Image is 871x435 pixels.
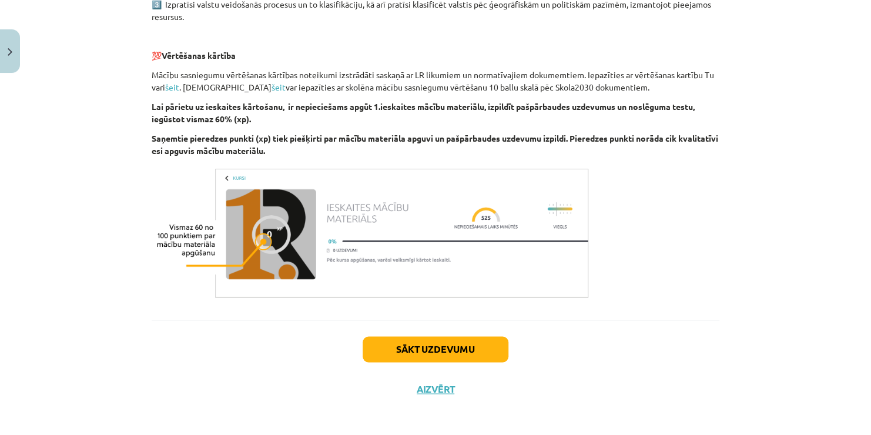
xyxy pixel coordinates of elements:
[272,82,286,92] a: šeit
[413,383,458,395] button: Aizvērt
[152,69,719,93] p: Mācību sasniegumu vērtēšanas kārtības noteikumi izstrādāti saskaņā ar LR likumiem un normatīvajie...
[152,101,695,124] strong: Lai pārietu uz ieskaites kārtošanu, ir nepieciešams apgūt 1.ieskaites mācību materiālu, izpildīt ...
[8,48,12,56] img: icon-close-lesson-0947bae3869378f0d4975bcd49f059093ad1ed9edebbc8119c70593378902aed.svg
[165,82,179,92] a: šeit
[363,336,508,362] button: Sākt uzdevumu
[152,49,719,62] p: 💯
[162,50,236,61] strong: Vērtēšanas kārtība
[152,133,718,156] strong: Saņemtie pieredzes punkti (xp) tiek piešķirti par mācību materiāla apguvi un pašpārbaudes uzdevum...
